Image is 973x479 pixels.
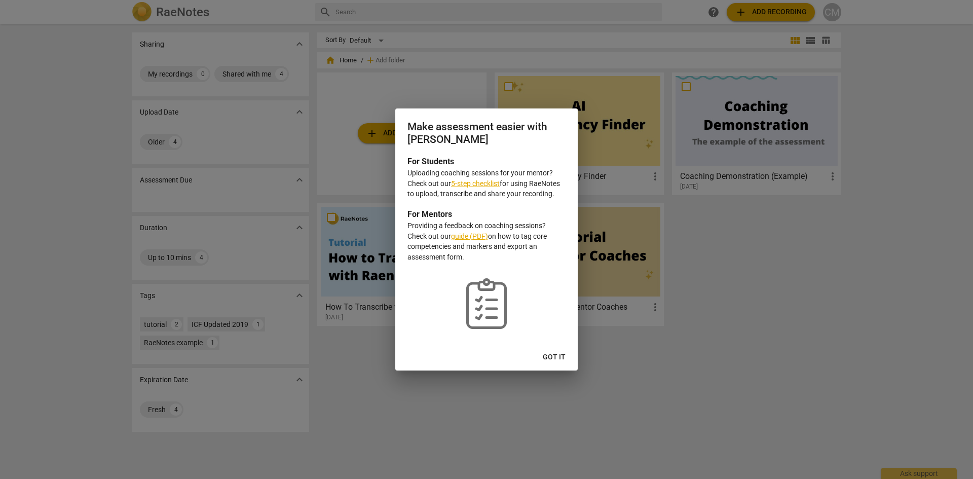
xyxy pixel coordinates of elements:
a: 5-step checklist [451,179,500,188]
button: Got it [535,348,574,366]
a: guide (PDF) [451,232,488,240]
p: Uploading coaching sessions for your mentor? Check out our for using RaeNotes to upload, transcri... [407,168,566,199]
h2: Make assessment easier with [PERSON_NAME] [407,121,566,145]
b: For Students [407,157,454,166]
span: Got it [543,352,566,362]
b: For Mentors [407,209,452,219]
p: Providing a feedback on coaching sessions? Check out our on how to tag core competencies and mark... [407,220,566,262]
